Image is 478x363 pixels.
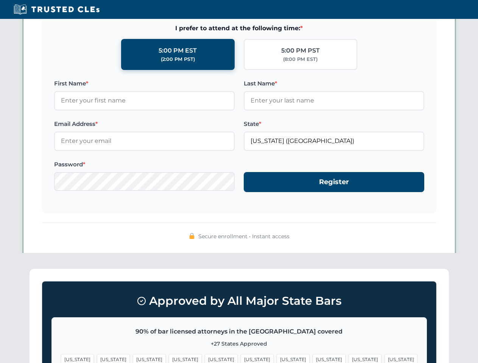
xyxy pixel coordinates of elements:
[54,91,235,110] input: Enter your first name
[159,46,197,56] div: 5:00 PM EST
[54,160,235,169] label: Password
[244,79,424,88] label: Last Name
[244,132,424,150] input: Florida (FL)
[244,91,424,110] input: Enter your last name
[54,119,235,129] label: Email Address
[54,79,235,88] label: First Name
[51,291,427,311] h3: Approved by All Major State Bars
[198,232,290,240] span: Secure enrollment • Instant access
[283,56,318,63] div: (8:00 PM EST)
[244,172,424,192] button: Register
[61,327,417,337] p: 90% of bar licensed attorneys in the [GEOGRAPHIC_DATA] covered
[189,233,195,239] img: 🔒
[244,119,424,129] label: State
[281,46,320,56] div: 5:00 PM PST
[61,340,417,348] p: +27 States Approved
[11,4,102,15] img: Trusted CLEs
[54,23,424,33] span: I prefer to attend at the following time:
[54,132,235,150] input: Enter your email
[161,56,195,63] div: (2:00 PM PST)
